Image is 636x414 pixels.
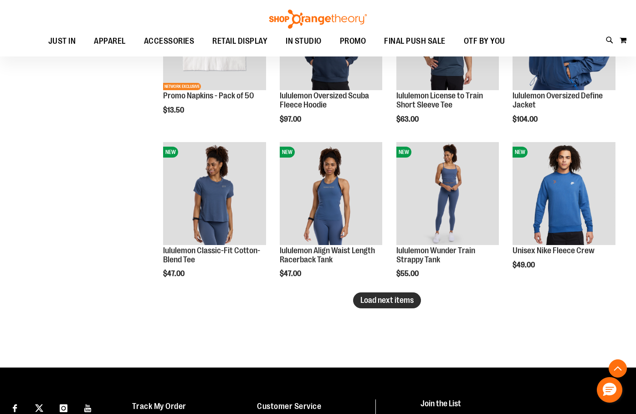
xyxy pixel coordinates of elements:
span: $13.50 [163,106,185,114]
span: NEW [513,147,528,158]
a: APPAREL [85,31,135,52]
a: lululemon Align Waist Length Racerback Tank [280,246,375,264]
a: IN STUDIO [277,31,331,52]
img: lululemon Classic-Fit Cotton-Blend Tee [163,142,266,245]
span: OTF BY YOU [464,31,505,51]
a: lululemon Classic-Fit Cotton-Blend TeeNEW [163,142,266,246]
span: NEW [163,147,178,158]
span: APPAREL [94,31,126,51]
span: NEW [280,147,295,158]
img: lululemon Align Waist Length Racerback Tank [280,142,383,245]
a: lululemon Oversized Scuba Fleece Hoodie [280,91,369,109]
a: lululemon Align Waist Length Racerback TankNEW [280,142,383,246]
img: Unisex Nike Fleece Crew [513,142,615,245]
a: JUST IN [39,31,85,51]
span: FINAL PUSH SALE [384,31,446,51]
a: RETAIL DISPLAY [203,31,277,52]
span: ACCESSORIES [144,31,195,51]
span: Load next items [360,296,414,305]
img: Shop Orangetheory [268,10,368,29]
span: $47.00 [163,270,186,278]
span: $47.00 [280,270,303,278]
a: lululemon License to Train Short Sleeve Tee [396,91,483,109]
span: RETAIL DISPLAY [212,31,267,51]
span: $49.00 [513,261,536,269]
a: FINAL PUSH SALE [375,31,455,52]
a: ACCESSORIES [135,31,204,52]
img: Twitter [35,404,43,412]
a: lululemon Classic-Fit Cotton-Blend Tee [163,246,260,264]
span: PROMO [340,31,366,51]
span: JUST IN [48,31,76,51]
span: $63.00 [396,115,420,123]
span: NEW [396,147,411,158]
a: lululemon Oversized Define Jacket [513,91,603,109]
div: product [508,138,620,292]
a: Customer Service [257,402,321,411]
a: PROMO [331,31,375,52]
a: lululemon Wunder Train Strappy TankNEW [396,142,499,246]
a: OTF BY YOU [455,31,514,52]
a: lululemon Wunder Train Strappy Tank [396,246,475,264]
a: Unisex Nike Fleece Crew [513,246,595,255]
a: Track My Order [132,402,186,411]
div: product [275,138,387,301]
button: Hello, have a question? Let’s chat. [597,377,622,403]
div: product [159,138,271,301]
a: Promo Napkins - Pack of 50 [163,91,254,100]
button: Back To Top [609,359,627,378]
span: IN STUDIO [286,31,322,51]
span: $104.00 [513,115,539,123]
img: lululemon Wunder Train Strappy Tank [396,142,499,245]
button: Load next items [353,292,421,308]
span: NETWORK EXCLUSIVE [163,83,201,90]
span: $55.00 [396,270,420,278]
div: product [392,138,504,301]
span: $97.00 [280,115,303,123]
a: Unisex Nike Fleece CrewNEW [513,142,615,246]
